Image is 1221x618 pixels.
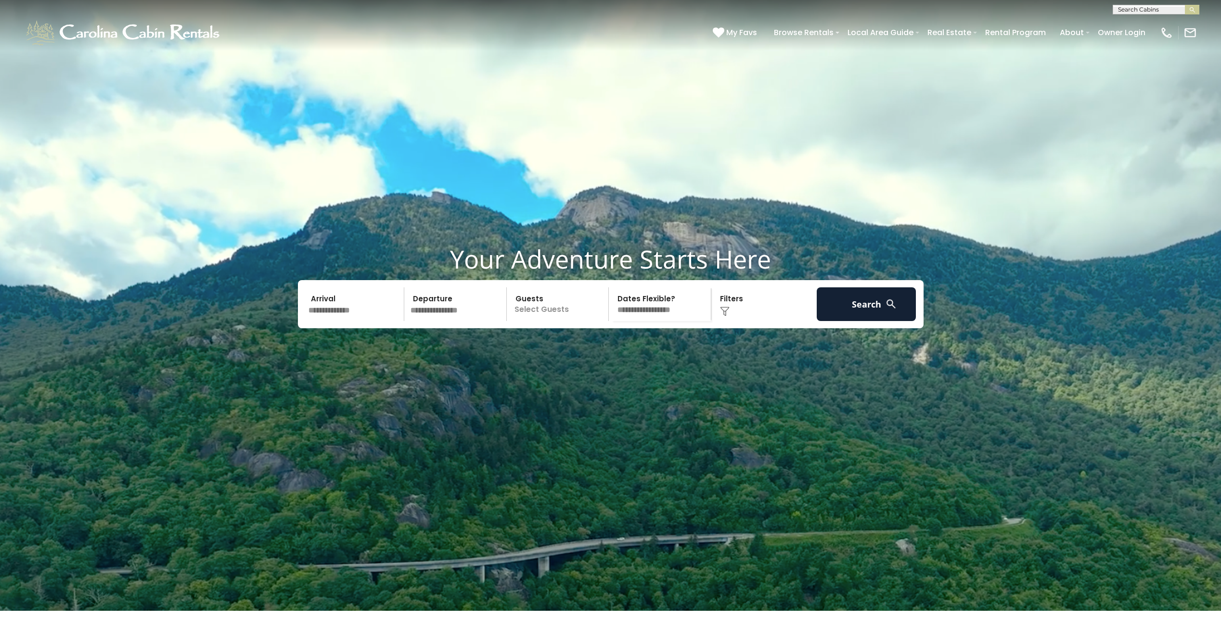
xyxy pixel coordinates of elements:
[1183,26,1197,39] img: mail-regular-white.png
[713,26,759,39] a: My Favs
[510,287,609,321] p: Select Guests
[769,24,838,41] a: Browse Rentals
[885,298,897,310] img: search-regular-white.png
[980,24,1051,41] a: Rental Program
[1055,24,1089,41] a: About
[843,24,918,41] a: Local Area Guide
[720,307,730,316] img: filter--v1.png
[24,18,224,47] img: White-1-1-2.png
[7,244,1214,274] h1: Your Adventure Starts Here
[1093,24,1150,41] a: Owner Login
[726,26,757,39] span: My Favs
[817,287,916,321] button: Search
[923,24,976,41] a: Real Estate
[1160,26,1173,39] img: phone-regular-white.png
